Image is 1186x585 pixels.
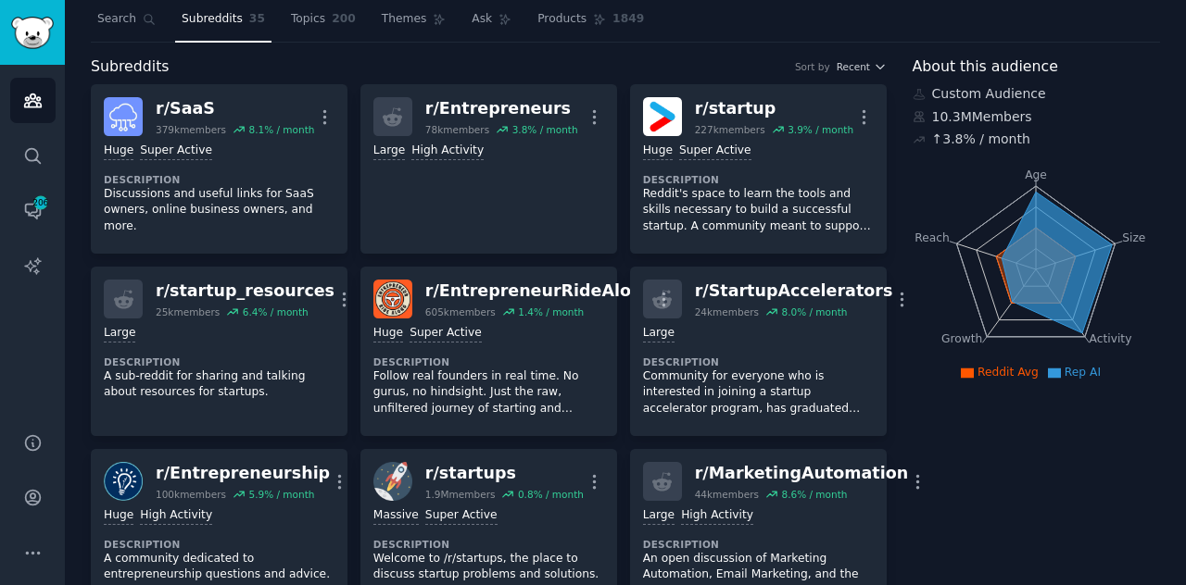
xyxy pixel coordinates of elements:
[643,97,682,136] img: startup
[788,123,853,136] div: 3.9 % / month
[373,538,604,551] dt: Description
[104,173,334,186] dt: Description
[104,507,133,525] div: Huge
[140,143,212,160] div: Super Active
[932,130,1030,149] div: ↑ 3.8 % / month
[643,143,673,160] div: Huge
[104,538,334,551] dt: Description
[643,355,874,368] dt: Description
[512,123,578,136] div: 3.8 % / month
[375,5,453,43] a: Themes
[643,507,675,525] div: Large
[915,230,950,243] tspan: Reach
[411,143,484,160] div: High Activity
[104,97,143,136] img: SaaS
[531,5,650,43] a: Products1849
[248,488,314,501] div: 5.9 % / month
[373,368,604,417] p: Follow real founders in real time. No gurus, no hindsight. Just the raw, unfiltered journey of st...
[941,332,982,345] tspan: Growth
[643,173,874,186] dt: Description
[156,280,334,303] div: r/ startup_resources
[1089,332,1131,345] tspan: Activity
[32,196,49,209] span: 206
[175,5,271,43] a: Subreddits35
[1065,366,1101,379] span: Rep AI
[679,143,751,160] div: Super Active
[695,305,759,318] div: 24k members
[373,507,419,525] div: Massive
[97,11,136,28] span: Search
[373,280,412,318] img: EntrepreneurRideAlong
[643,325,675,342] div: Large
[182,11,243,28] span: Subreddits
[104,143,133,160] div: Huge
[156,462,330,485] div: r/ Entrepreneurship
[243,305,309,318] div: 6.4 % / month
[425,123,489,136] div: 78k members
[91,5,162,43] a: Search
[373,325,403,342] div: Huge
[695,488,759,501] div: 44k members
[104,325,135,342] div: Large
[248,123,314,136] div: 8.1 % / month
[156,97,314,120] div: r/ SaaS
[425,488,496,501] div: 1.9M members
[695,280,893,303] div: r/ StartupAccelerators
[425,280,654,303] div: r/ EntrepreneurRideAlong
[913,84,1161,104] div: Custom Audience
[913,56,1058,79] span: About this audience
[695,97,853,120] div: r/ startup
[373,462,412,501] img: startups
[518,488,584,501] div: 0.8 % / month
[837,60,887,73] button: Recent
[781,488,847,501] div: 8.6 % / month
[913,107,1161,127] div: 10.3M Members
[695,462,909,485] div: r/ MarketingAutomation
[104,186,334,235] p: Discussions and useful links for SaaS owners, online business owners, and more.
[156,305,220,318] div: 25k members
[104,462,143,501] img: Entrepreneurship
[249,11,265,28] span: 35
[681,507,753,525] div: High Activity
[643,368,874,417] p: Community for everyone who is interested in joining a startup accelerator program, has graduated ...
[537,11,587,28] span: Products
[410,325,482,342] div: Super Active
[465,5,518,43] a: Ask
[360,267,617,436] a: EntrepreneurRideAlongr/EntrepreneurRideAlong605kmembers1.4% / monthHugeSuper ActiveDescriptionFol...
[978,366,1039,379] span: Reddit Avg
[518,305,584,318] div: 1.4 % / month
[643,538,874,551] dt: Description
[332,11,356,28] span: 200
[643,186,874,235] p: Reddit's space to learn the tools and skills necessary to build a successful startup. A community...
[140,507,212,525] div: High Activity
[612,11,644,28] span: 1849
[91,267,347,436] a: r/startup_resources25kmembers6.4% / monthLargeDescriptionA sub-reddit for sharing and talking abo...
[795,60,830,73] div: Sort by
[382,11,427,28] span: Themes
[425,462,584,485] div: r/ startups
[781,305,847,318] div: 8.0 % / month
[373,143,405,160] div: Large
[10,188,56,233] a: 206
[630,84,887,254] a: startupr/startup227kmembers3.9% / monthHugeSuper ActiveDescriptionReddit's space to learn the too...
[91,56,170,79] span: Subreddits
[630,267,887,436] a: r/StartupAccelerators24kmembers8.0% / monthLargeDescriptionCommunity for everyone who is interest...
[695,123,765,136] div: 227k members
[472,11,492,28] span: Ask
[373,355,604,368] dt: Description
[104,368,334,401] p: A sub-reddit for sharing and talking about resources for startups.
[425,305,496,318] div: 605k members
[156,488,226,501] div: 100k members
[425,507,498,525] div: Super Active
[11,17,54,49] img: GummySearch logo
[104,551,334,583] p: A community dedicated to entrepreneurship questions and advice.
[104,355,334,368] dt: Description
[837,60,870,73] span: Recent
[91,84,347,254] a: SaaSr/SaaS379kmembers8.1% / monthHugeSuper ActiveDescriptionDiscussions and useful links for SaaS...
[425,97,578,120] div: r/ Entrepreneurs
[1122,230,1145,243] tspan: Size
[360,84,617,254] a: r/Entrepreneurs78kmembers3.8% / monthLargeHigh Activity
[284,5,362,43] a: Topics200
[156,123,226,136] div: 379k members
[1025,168,1047,181] tspan: Age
